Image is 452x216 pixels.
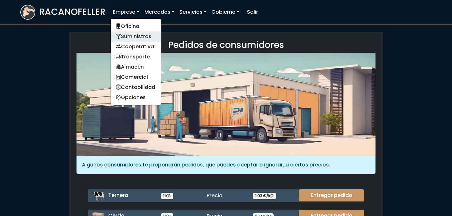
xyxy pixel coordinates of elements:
img: logoracarojo.png [21,5,35,17]
a: Cooperativa [111,42,161,52]
a: Empresa [110,6,142,18]
a: RACANOFELLER [20,3,105,21]
a: Suministros [111,31,161,42]
a: Mercados [142,6,177,18]
div: Algunos consumidores te propondrán pedidos, que puedes aceptar o ignorar, a ciertos precios. [76,156,376,174]
a: Opciones [111,92,161,103]
img: orders.jpg [76,53,376,156]
a: Oficina [111,21,161,31]
a: Almacén [111,62,161,72]
a: Contabilidad [111,82,161,92]
span: 1 KG [161,193,174,199]
a: Transporte [111,52,161,62]
a: Entregar pedido [299,189,364,201]
img: ternera.png [92,189,104,202]
a: Salir [244,6,261,18]
h3: Pedidos de consumidores [76,40,376,51]
a: Comercial [111,72,161,82]
a: Servicios [177,6,209,18]
h3: RACANOFELLER [39,7,105,17]
span: Ternera [108,192,128,199]
span: 1.03 €/KG [253,193,276,199]
div: Precio [203,192,249,199]
a: Gobierno [209,6,242,18]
